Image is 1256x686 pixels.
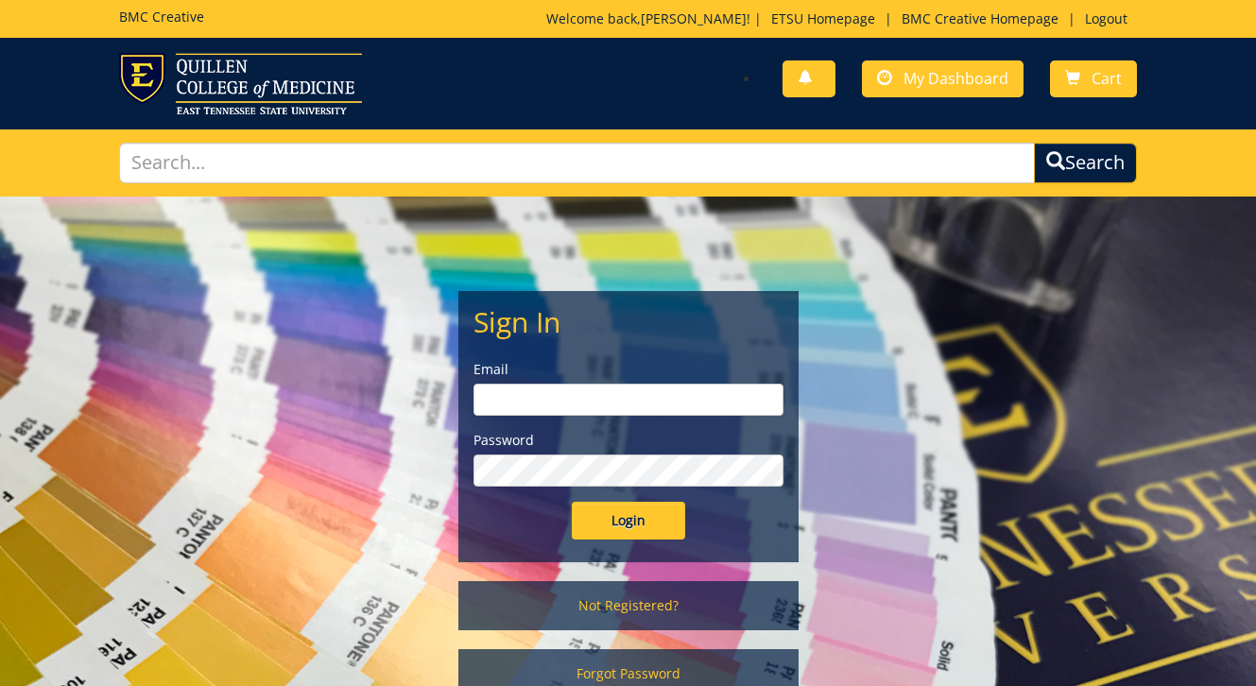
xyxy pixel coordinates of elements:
h5: BMC Creative [119,9,204,24]
button: Search [1034,143,1137,183]
a: Not Registered? [458,581,799,630]
a: ETSU Homepage [762,9,885,27]
img: ETSU logo [119,53,362,114]
a: Cart [1050,60,1137,97]
input: Login [572,502,685,540]
span: My Dashboard [903,68,1008,89]
span: Cart [1092,68,1122,89]
p: Welcome back, ! | | | [546,9,1137,28]
label: Password [473,431,783,450]
h2: Sign In [473,306,783,337]
input: Search... [119,143,1036,183]
a: [PERSON_NAME] [641,9,747,27]
a: Logout [1075,9,1137,27]
a: My Dashboard [862,60,1024,97]
a: BMC Creative Homepage [892,9,1068,27]
label: Email [473,360,783,379]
